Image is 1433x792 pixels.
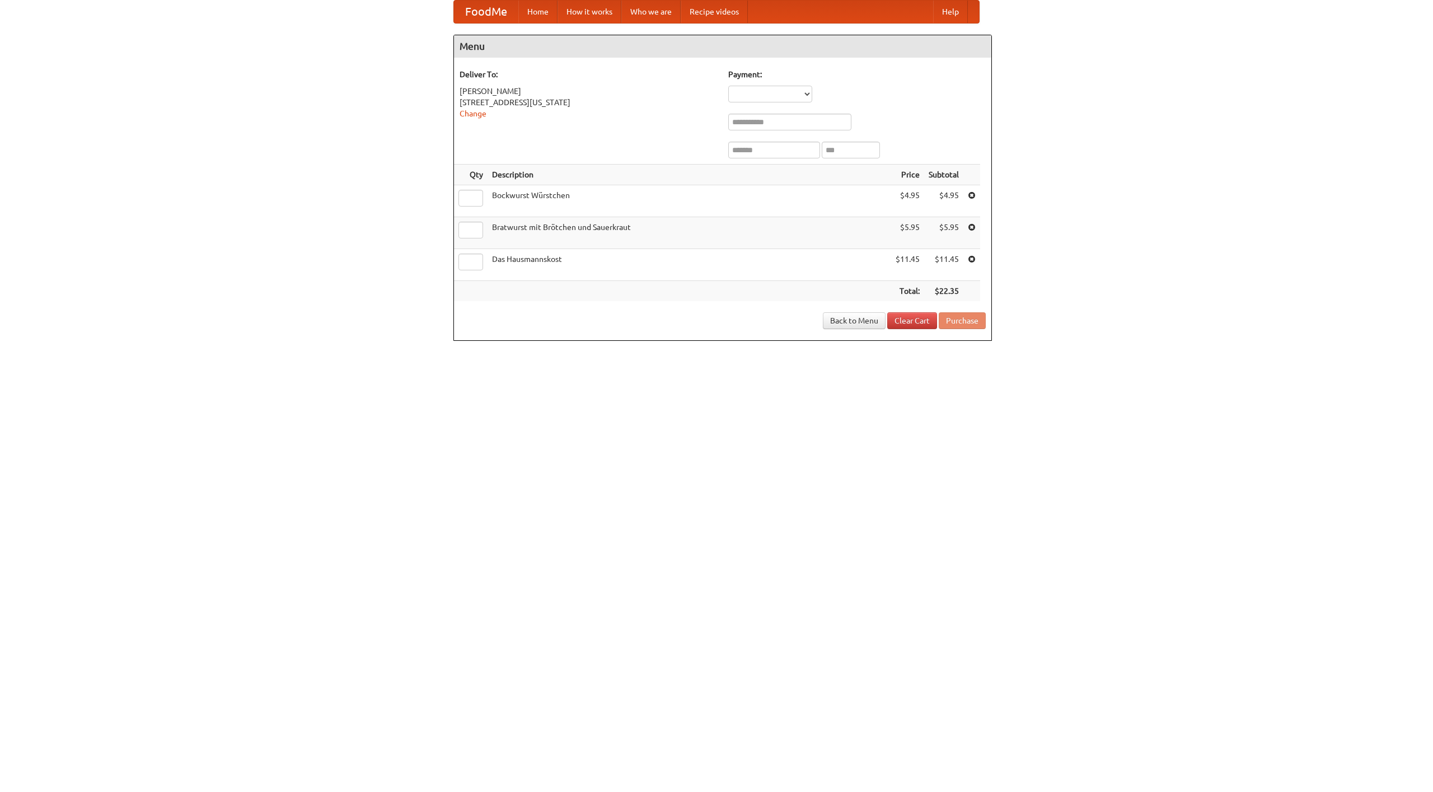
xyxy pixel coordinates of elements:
[924,249,963,281] td: $11.45
[891,217,924,249] td: $5.95
[454,165,488,185] th: Qty
[924,185,963,217] td: $4.95
[887,312,937,329] a: Clear Cart
[891,281,924,302] th: Total:
[460,69,717,80] h5: Deliver To:
[939,312,986,329] button: Purchase
[558,1,621,23] a: How it works
[518,1,558,23] a: Home
[460,109,486,118] a: Change
[681,1,748,23] a: Recipe videos
[488,217,891,249] td: Bratwurst mit Brötchen und Sauerkraut
[823,312,886,329] a: Back to Menu
[891,185,924,217] td: $4.95
[460,97,717,108] div: [STREET_ADDRESS][US_STATE]
[460,86,717,97] div: [PERSON_NAME]
[933,1,968,23] a: Help
[924,165,963,185] th: Subtotal
[924,217,963,249] td: $5.95
[454,1,518,23] a: FoodMe
[728,69,986,80] h5: Payment:
[621,1,681,23] a: Who we are
[488,185,891,217] td: Bockwurst Würstchen
[924,281,963,302] th: $22.35
[488,249,891,281] td: Das Hausmannskost
[891,249,924,281] td: $11.45
[488,165,891,185] th: Description
[891,165,924,185] th: Price
[454,35,991,58] h4: Menu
